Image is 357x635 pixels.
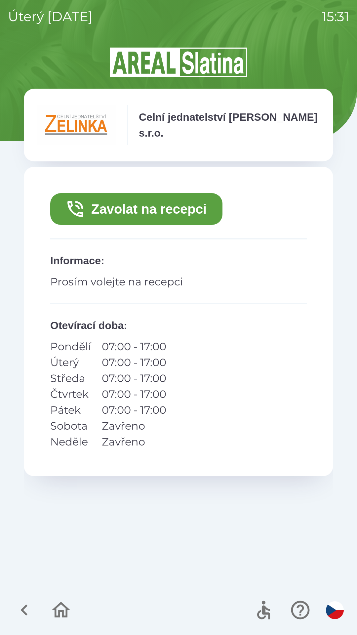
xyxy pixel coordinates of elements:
img: cs flag [326,601,344,619]
p: Otevírací doba : [50,317,307,333]
p: Pátek [50,402,91,418]
p: Neděle [50,434,91,450]
p: Čtvrtek [50,386,91,402]
img: Logo [24,46,333,78]
p: 07:00 - 17:00 [102,339,166,355]
p: Středa [50,370,91,386]
p: Informace : [50,253,307,269]
p: Prosím volejte na recepci [50,274,307,290]
img: e791fe39-6e5c-4488-8406-01cea90b779d.png [37,105,116,145]
p: 07:00 - 17:00 [102,386,166,402]
p: Pondělí [50,339,91,355]
p: 07:00 - 17:00 [102,402,166,418]
p: Zavřeno [102,434,166,450]
p: 15:31 [322,7,349,26]
button: Zavolat na recepci [50,193,222,225]
p: Zavřeno [102,418,166,434]
p: Úterý [50,355,91,370]
p: 07:00 - 17:00 [102,355,166,370]
p: Celní jednatelství [PERSON_NAME] s.r.o. [139,109,320,141]
p: Sobota [50,418,91,434]
p: 07:00 - 17:00 [102,370,166,386]
p: úterý [DATE] [8,7,93,26]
